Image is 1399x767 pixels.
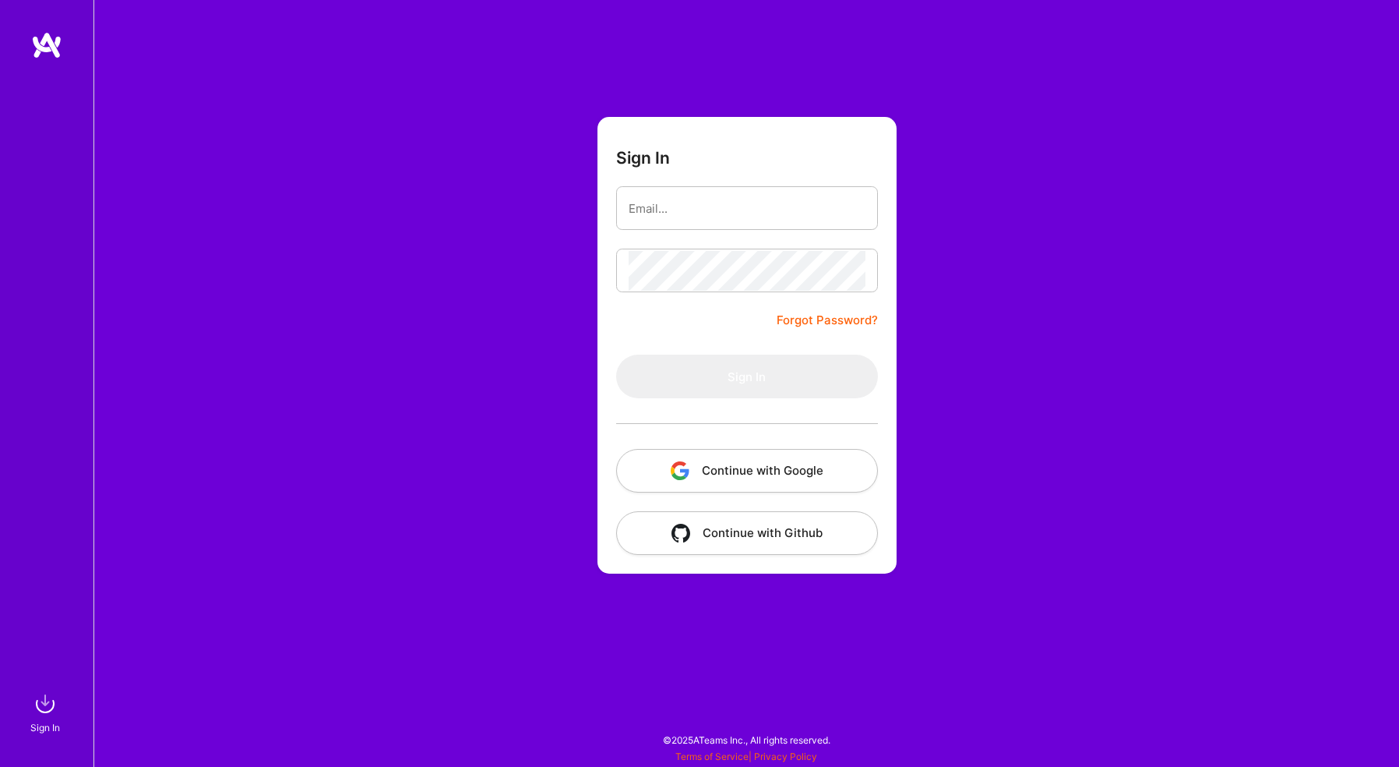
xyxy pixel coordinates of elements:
[30,719,60,736] div: Sign In
[777,311,878,330] a: Forgot Password?
[616,449,878,493] button: Continue with Google
[616,148,670,168] h3: Sign In
[33,688,61,736] a: sign inSign In
[31,31,62,59] img: logo
[675,751,749,762] a: Terms of Service
[30,688,61,719] img: sign in
[754,751,817,762] a: Privacy Policy
[616,355,878,398] button: Sign In
[671,461,689,480] img: icon
[629,189,865,228] input: Email...
[675,751,817,762] span: |
[616,511,878,555] button: Continue with Github
[671,524,690,543] img: icon
[93,720,1399,759] div: © 2025 ATeams Inc., All rights reserved.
